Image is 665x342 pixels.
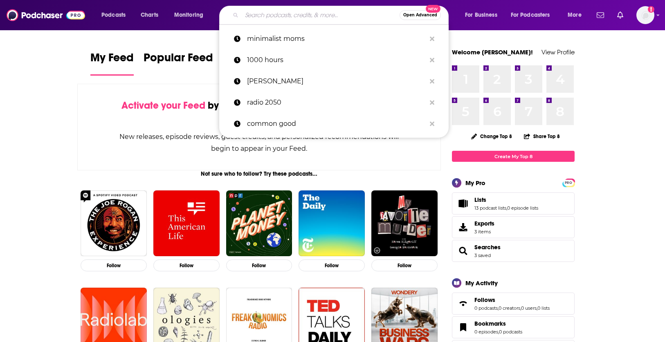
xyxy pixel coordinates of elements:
[564,180,573,186] span: PRO
[153,259,220,271] button: Follow
[135,9,163,22] a: Charts
[226,190,292,257] img: Planet Money
[593,8,607,22] a: Show notifications dropdown
[564,179,573,186] a: PRO
[474,305,498,311] a: 0 podcasts
[119,131,400,154] div: New releases, episode reviews, guest credits, and personalized recommendations will begin to appe...
[511,9,550,21] span: For Podcasters
[523,128,560,144] button: Share Top 8
[168,9,214,22] button: open menu
[455,221,471,233] span: Exports
[426,5,440,13] span: New
[299,190,365,257] img: The Daily
[7,7,85,23] img: Podchaser - Follow, Share and Rate Podcasts
[371,190,438,257] img: My Favorite Murder with Karen Kilgariff and Georgia Hardstark
[226,259,292,271] button: Follow
[474,196,486,203] span: Lists
[174,9,203,21] span: Monitoring
[474,220,494,227] span: Exports
[474,296,550,304] a: Follows
[636,6,654,24] button: Show profile menu
[299,259,365,271] button: Follow
[474,320,522,327] a: Bookmarks
[507,205,538,211] a: 0 episode lists
[474,244,501,251] a: Searches
[242,9,400,22] input: Search podcasts, credits, & more...
[81,190,147,257] img: The Joe Rogan Experience
[506,205,507,211] span: ,
[119,100,400,123] div: by following Podcasts, Creators, Lists, and other Users!
[521,305,537,311] a: 0 users
[77,170,441,177] div: Not sure who to follow? Try these podcasts...
[219,28,449,49] a: minimalist moms
[614,8,627,22] a: Show notifications dropdown
[505,9,562,22] button: open menu
[403,13,437,17] span: Open Advanced
[121,99,205,112] span: Activate your Feed
[459,9,508,22] button: open menu
[537,305,537,311] span: ,
[247,49,426,71] p: 1000 hours
[455,322,471,333] a: Bookmarks
[452,216,575,238] a: Exports
[141,9,158,21] span: Charts
[247,113,426,134] p: common good
[452,192,575,215] span: Lists
[541,48,575,56] a: View Profile
[101,9,126,21] span: Podcasts
[474,205,506,211] a: 13 podcast lists
[474,196,538,203] a: Lists
[648,6,654,13] svg: Add a profile image
[568,9,582,21] span: More
[96,9,136,22] button: open menu
[465,279,498,287] div: My Activity
[90,51,134,76] a: My Feed
[219,71,449,92] a: [PERSON_NAME]
[452,240,575,262] span: Searches
[455,198,471,209] a: Lists
[219,113,449,134] a: common good
[81,259,147,271] button: Follow
[537,305,550,311] a: 0 lists
[247,92,426,113] p: radio 2050
[452,293,575,315] span: Follows
[474,229,494,235] span: 3 items
[144,51,213,69] span: Popular Feed
[465,9,497,21] span: For Business
[466,131,517,141] button: Change Top 8
[219,49,449,71] a: 1000 hours
[465,179,485,187] div: My Pro
[247,71,426,92] p: mona charen
[562,9,592,22] button: open menu
[499,305,520,311] a: 0 creators
[247,28,426,49] p: minimalist moms
[498,305,499,311] span: ,
[520,305,521,311] span: ,
[455,245,471,257] a: Searches
[452,316,575,338] span: Bookmarks
[474,320,506,327] span: Bookmarks
[227,6,456,25] div: Search podcasts, credits, & more...
[636,6,654,24] img: User Profile
[400,10,441,20] button: Open AdvancedNew
[219,92,449,113] a: radio 2050
[499,329,522,335] a: 0 podcasts
[474,296,495,304] span: Follows
[153,190,220,257] img: This American Life
[90,51,134,69] span: My Feed
[474,329,498,335] a: 0 episodes
[144,51,213,76] a: Popular Feed
[452,48,533,56] a: Welcome [PERSON_NAME]!
[474,253,491,258] a: 3 saved
[371,259,438,271] button: Follow
[452,151,575,162] a: Create My Top 8
[455,298,471,309] a: Follows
